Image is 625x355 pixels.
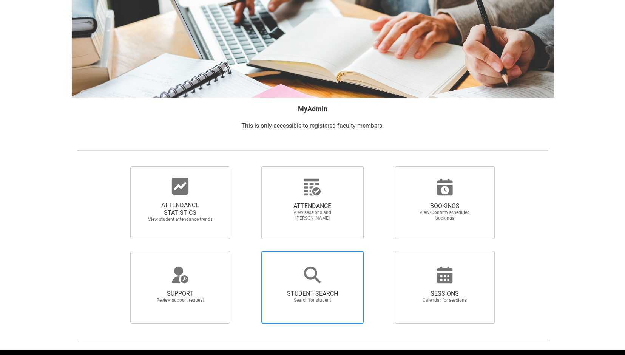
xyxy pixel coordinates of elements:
[279,290,346,298] span: STUDENT SEARCH
[77,104,548,114] h2: MyAdmin
[77,336,548,344] img: REDU_GREY_LINE
[412,210,478,221] span: View/Confirm scheduled bookings
[147,217,213,222] span: View student attendance trends
[412,290,478,298] span: SESSIONS
[77,146,548,154] img: REDU_GREY_LINE
[279,298,346,303] span: Search for student
[412,298,478,303] span: Calendar for sessions
[147,202,213,217] span: ATTENDANCE STATISTICS
[147,290,213,298] span: SUPPORT
[147,298,213,303] span: Review support request
[241,122,384,129] span: This is only accessible to registered faculty members.
[412,202,478,210] span: BOOKINGS
[279,202,346,210] span: ATTENDANCE
[279,210,346,221] span: View sessions and [PERSON_NAME]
